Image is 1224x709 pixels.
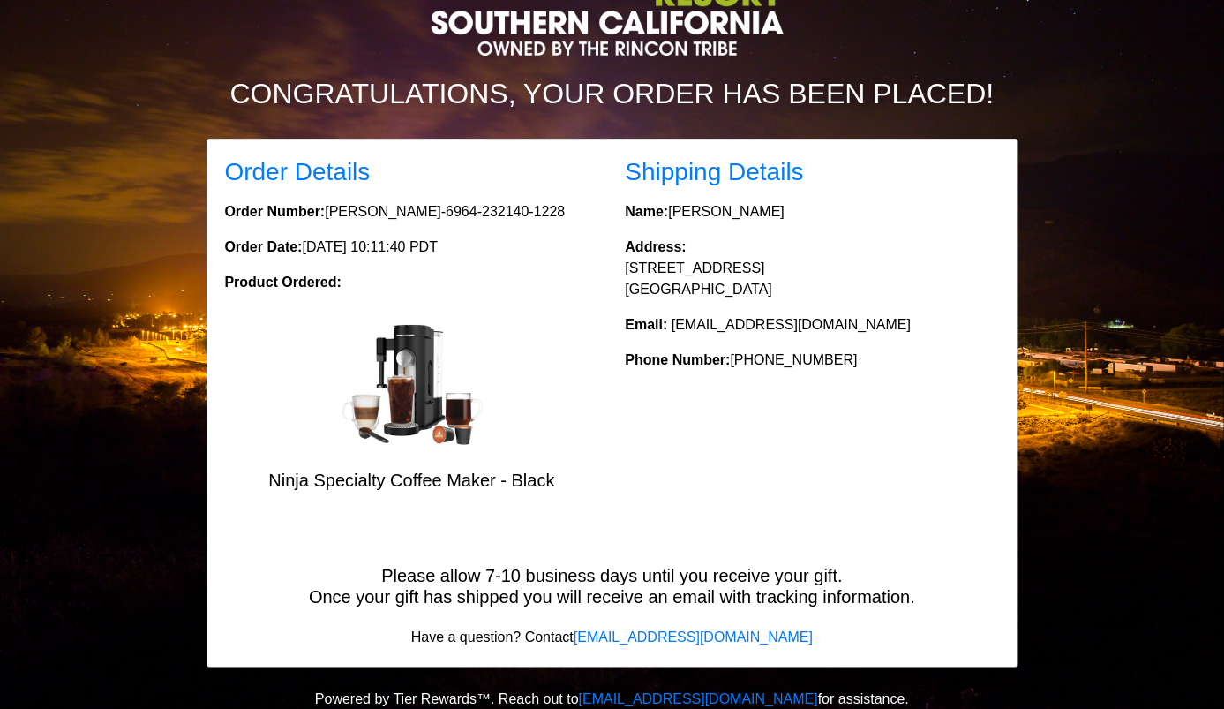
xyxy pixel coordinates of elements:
[626,157,1000,187] h3: Shipping Details
[123,77,1102,110] h2: Congratulations, your order has been placed!
[626,314,1000,336] p: [EMAIL_ADDRESS][DOMAIN_NAME]
[225,237,599,258] p: [DATE] 10:11:40 PDT
[626,239,687,254] strong: Address:
[225,204,326,219] strong: Order Number:
[207,586,1017,607] h5: Once your gift has shipped you will receive an email with tracking information.
[315,691,909,706] span: Powered by Tier Rewards™. Reach out to for assistance.
[626,237,1000,300] p: [STREET_ADDRESS] [GEOGRAPHIC_DATA]
[225,201,599,223] p: [PERSON_NAME]-6964-232140-1228
[574,630,813,645] a: [EMAIL_ADDRESS][DOMAIN_NAME]
[207,565,1017,586] h5: Please allow 7-10 business days until you receive your gift.
[225,157,599,187] h3: Order Details
[626,317,668,332] strong: Email:
[626,352,731,367] strong: Phone Number:
[225,239,303,254] strong: Order Date:
[342,325,483,445] img: Ninja Specialty Coffee Maker - Black
[207,629,1017,645] h6: Have a question? Contact
[225,275,342,290] strong: Product Ordered:
[626,350,1000,371] p: [PHONE_NUMBER]
[225,470,599,491] h5: Ninja Specialty Coffee Maker - Black
[626,201,1000,223] p: [PERSON_NAME]
[579,691,818,706] a: [EMAIL_ADDRESS][DOMAIN_NAME]
[626,204,669,219] strong: Name:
